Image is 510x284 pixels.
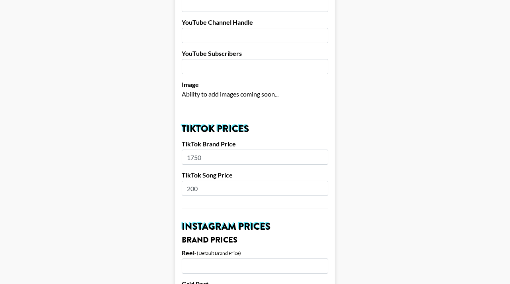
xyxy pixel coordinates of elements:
[182,222,328,231] h2: Instagram Prices
[182,140,328,148] label: TikTok Brand Price
[182,171,328,179] label: TikTok Song Price
[182,249,194,257] label: Reel
[182,18,328,26] label: YouTube Channel Handle
[194,250,241,256] div: - (Default Brand Price)
[182,90,279,98] span: Ability to add images coming soon...
[182,124,328,134] h2: TikTok Prices
[182,81,328,89] label: Image
[182,236,328,244] h3: Brand Prices
[182,49,328,57] label: YouTube Subscribers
